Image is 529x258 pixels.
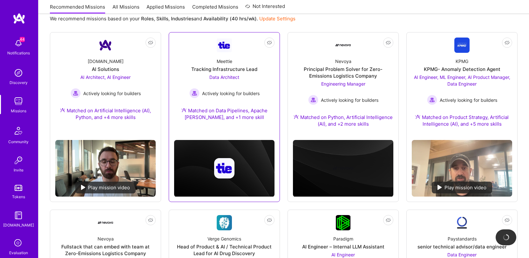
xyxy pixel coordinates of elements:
img: cover [293,140,393,197]
div: Fullstack that can embed with team at Zero-Emissions Logistics Company [55,243,156,257]
img: Actively looking for builders [71,88,81,98]
a: Completed Missions [192,3,238,14]
span: AI Architect, AI Engineer [80,74,131,80]
div: Missions [11,108,26,114]
a: Company LogoKPMGKPMG- Anomaly Detection AgentAI Engineer, ML Engineer, AI Product Manager, Data E... [412,38,512,135]
a: Applied Missions [146,3,185,14]
div: Nevoya [335,58,351,65]
div: [DOMAIN_NAME] [88,58,124,65]
i: icon EyeClosed [148,40,153,45]
div: Matched on Data Pipelines, Apache [PERSON_NAME], and +1 more skill [174,107,275,121]
div: Matched on Python, Artificial Intelligence (AI), and +2 more skills [293,114,393,127]
a: All Missions [112,3,139,14]
div: [DOMAIN_NAME] [3,222,34,228]
div: Tokens [12,193,25,200]
b: Availability (40 hrs/wk) [203,16,257,22]
img: Company Logo [454,38,470,53]
img: Ateam Purple Icon [60,108,65,113]
div: AI Engineer – Internal LLM Assistant [302,243,384,250]
img: Community [11,123,26,138]
i: icon EyeClosed [148,218,153,223]
img: discovery [12,66,25,79]
b: Industries [171,16,194,22]
b: Roles [141,16,154,22]
i: icon EyeClosed [267,218,272,223]
div: Paradigm [333,235,353,242]
div: Evaluation [9,249,28,256]
a: Not Interested [245,3,285,14]
img: guide book [12,209,25,222]
img: Invite [12,154,25,167]
a: Update Settings [259,16,295,22]
a: Company LogoMeettieTracking Infrastructure LeadData Architect Actively looking for buildersActive... [174,38,275,128]
i: icon SelectionTeam [12,237,24,249]
img: Company Logo [98,38,113,53]
img: No Mission [412,140,512,197]
div: Paystandards [448,235,477,242]
div: KPMG [456,58,468,65]
div: Meettie [217,58,232,65]
div: Play mission video [75,182,136,193]
i: icon EyeClosed [386,40,391,45]
div: Community [8,138,29,145]
img: Company Logo [336,215,351,230]
img: Ateam Purple Icon [294,114,299,119]
img: tokens [15,185,22,191]
img: Company logo [214,158,234,178]
div: Tracking Infrastructure Lead [191,66,257,73]
img: Company Logo [98,215,113,230]
img: Actively looking for builders [427,95,437,105]
img: Actively looking for builders [189,88,200,98]
span: AI Engineer, ML Engineer, AI Product Manager, Data Engineer [414,74,510,87]
div: AI Solutions [92,66,119,73]
div: Principal Problem Solver for Zero-Emissions Logistics Company [293,66,393,79]
div: Verge Genomics [207,235,241,242]
img: Actively looking for builders [308,95,318,105]
img: Ateam Purple Icon [415,114,420,119]
span: Data Engineer [447,252,477,257]
span: Actively looking for builders [440,97,497,103]
b: Skills [156,16,168,22]
img: Company Logo [336,44,351,46]
img: Company Logo [454,215,470,230]
div: Nevoya [98,235,114,242]
img: play [81,185,85,190]
a: Company LogoNevoyaPrincipal Problem Solver for Zero-Emissions Logistics CompanyEngineering Manage... [293,38,393,135]
img: teamwork [12,95,25,108]
div: KPMG- Anomaly Detection Agent [424,66,500,73]
img: Company Logo [217,38,232,52]
div: Notifications [7,50,30,56]
img: bell [12,37,25,50]
img: cover [174,140,275,197]
img: Company Logo [217,215,232,230]
img: loading [502,233,510,241]
i: icon EyeClosed [505,40,510,45]
span: 44 [20,37,25,42]
div: Discovery [10,79,28,86]
a: Recommended Missions [50,3,105,14]
i: icon EyeClosed [267,40,272,45]
span: Actively looking for builders [202,90,260,97]
div: Matched on Artificial Intelligence (AI), Python, and +4 more skills [55,107,156,121]
i: icon EyeClosed [505,218,510,223]
p: We recommend missions based on your , , and . [50,15,295,22]
img: No Mission [55,140,156,197]
i: icon EyeClosed [386,218,391,223]
span: Actively looking for builders [321,97,378,103]
div: Invite [14,167,24,173]
div: Play mission video [432,182,492,193]
div: senior technical advisor/data engineer [417,243,507,250]
img: Company logo [333,158,353,178]
span: Data Architect [209,74,239,80]
a: Company Logo[DOMAIN_NAME]AI SolutionsAI Architect, AI Engineer Actively looking for buildersActiv... [55,38,156,135]
img: Ateam Purple Icon [181,108,187,113]
div: Matched on Product Strategy, Artificial Intelligence (AI), and +5 more skills [412,114,512,127]
span: AI Engineer [331,252,355,257]
div: Head of Product & AI / Technical Product Lead for AI Drug Discovery [174,243,275,257]
img: logo [13,13,25,24]
img: play [437,185,442,190]
span: Engineering Manager [321,81,365,87]
span: Actively looking for builders [83,90,141,97]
